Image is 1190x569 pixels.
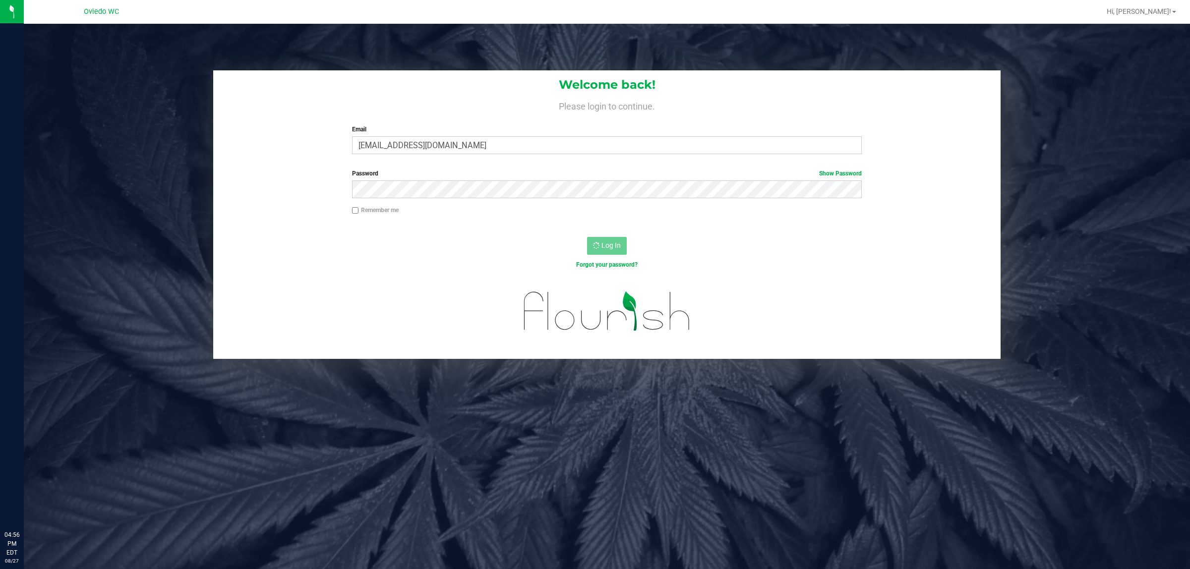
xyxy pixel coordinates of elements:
[352,170,378,177] span: Password
[352,125,862,134] label: Email
[509,280,706,343] img: flourish_logo.svg
[4,530,19,557] p: 04:56 PM EDT
[352,207,359,214] input: Remember me
[587,237,627,255] button: Log In
[4,557,19,565] p: 08/27
[819,170,862,177] a: Show Password
[352,206,399,215] label: Remember me
[213,78,1001,91] h1: Welcome back!
[601,241,621,249] span: Log In
[84,7,119,16] span: Oviedo WC
[1107,7,1171,15] span: Hi, [PERSON_NAME]!
[213,99,1001,111] h4: Please login to continue.
[576,261,638,268] a: Forgot your password?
